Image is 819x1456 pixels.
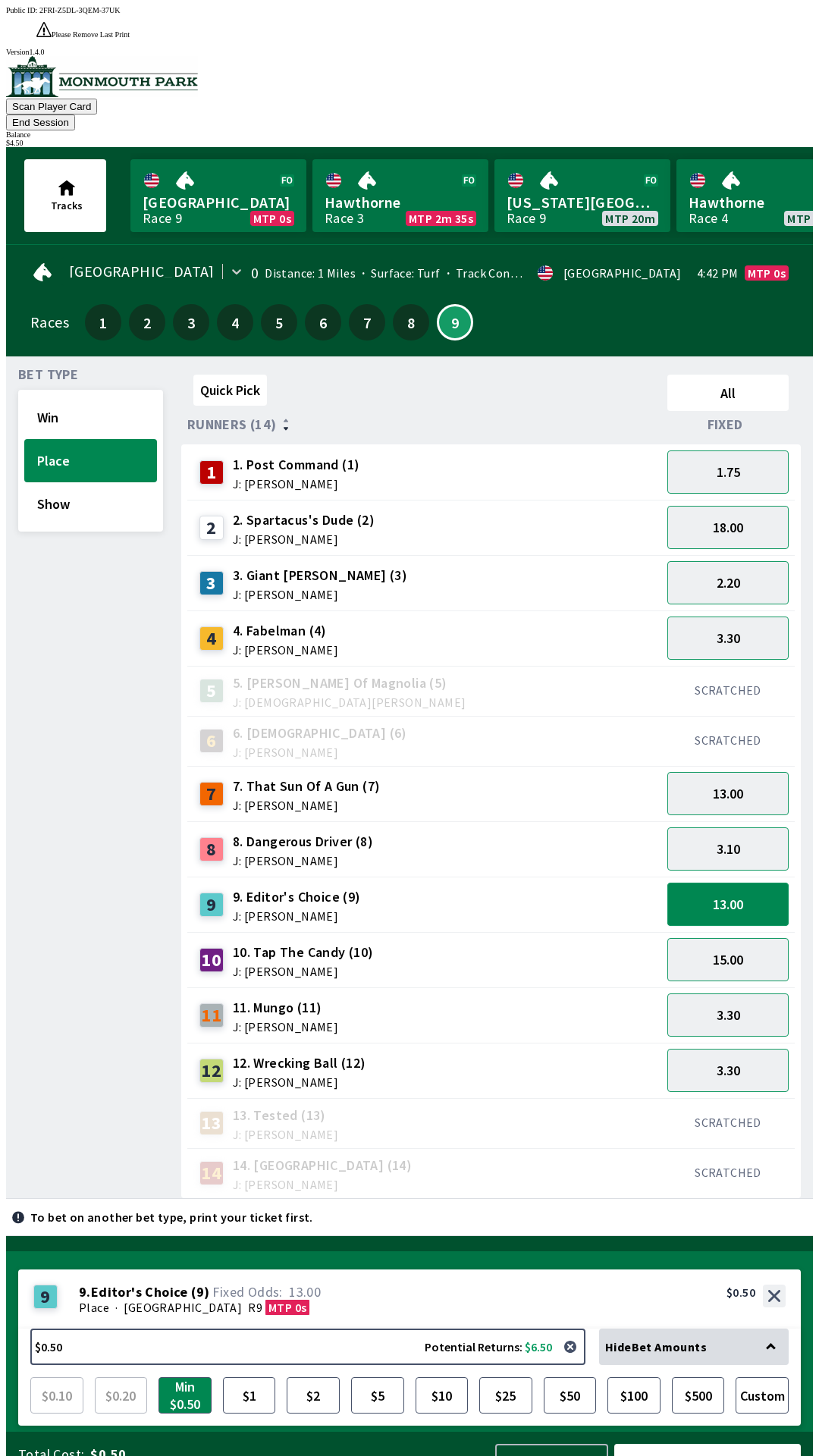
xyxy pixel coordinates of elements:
[563,267,682,279] div: [GEOGRAPHIC_DATA]
[30,316,69,328] div: Races
[51,199,83,212] span: Tracks
[227,1381,272,1410] span: $1
[674,384,782,402] span: All
[233,832,373,852] span: 8. Dangerous Driver (8)
[233,965,374,977] span: J: [PERSON_NAME]
[143,193,294,212] span: [GEOGRAPHIC_DATA]
[6,99,97,115] button: Scan Player Card
[24,159,106,232] button: Tracks
[689,212,728,224] div: Race 4
[233,478,360,490] span: J: [PERSON_NAME]
[325,193,476,212] span: Hawthorne
[736,1377,789,1414] button: Custom
[748,267,786,279] span: MTP 0s
[199,1003,224,1028] div: 11
[6,48,813,56] div: Version 1.4.0
[39,6,121,14] span: 2FRI-Z5DL-3QEM-37UK
[177,317,206,328] span: 3
[419,1381,465,1410] span: $10
[199,516,224,540] div: 2
[6,56,198,97] img: venue logo
[717,463,740,481] span: 1.75
[199,893,224,917] div: 9
[416,1377,469,1414] button: $10
[158,1377,212,1414] button: Min $0.50
[233,696,466,708] span: J: [DEMOGRAPHIC_DATA][PERSON_NAME]
[607,1377,661,1414] button: $100
[193,375,267,406] button: Quick Pick
[233,1178,412,1191] span: J: [PERSON_NAME]
[676,1381,721,1410] span: $500
[717,1062,740,1079] span: 3.30
[233,1128,338,1141] span: J: [PERSON_NAME]
[717,840,740,858] span: 3.10
[713,519,743,536] span: 18.00
[6,130,813,139] div: Balance
[305,304,341,340] button: 6
[248,1300,262,1315] span: R9
[233,1053,366,1073] span: 12. Wrecking Ball (12)
[173,304,209,340] button: 3
[265,317,293,328] span: 5
[91,1285,188,1300] span: Editor's Choice
[437,304,473,340] button: 9
[233,510,375,530] span: 2. Spartacus's Dude (2)
[289,1283,321,1301] span: 13.00
[199,948,224,972] div: 10
[251,267,259,279] div: 0
[667,772,789,815] button: 13.00
[409,212,473,224] span: MTP 2m 35s
[605,212,655,224] span: MTP 20m
[667,617,789,660] button: 3.30
[233,1076,366,1088] span: J: [PERSON_NAME]
[261,304,297,340] button: 5
[199,837,224,861] div: 8
[353,317,381,328] span: 7
[233,533,375,545] span: J: [PERSON_NAME]
[199,1111,224,1135] div: 13
[233,799,381,811] span: J: [PERSON_NAME]
[397,317,425,328] span: 8
[6,139,813,147] div: $ 4.50
[233,1156,412,1175] span: 14. [GEOGRAPHIC_DATA] (14)
[69,265,215,278] span: [GEOGRAPHIC_DATA]
[717,629,740,647] span: 3.30
[233,1021,338,1033] span: J: [PERSON_NAME]
[217,304,253,340] button: 4
[52,30,130,39] span: Please Remove Last Print
[233,455,360,475] span: 1. Post Command (1)
[253,212,291,224] span: MTP 0s
[507,193,658,212] span: [US_STATE][GEOGRAPHIC_DATA]
[129,304,165,340] button: 2
[6,115,75,130] button: End Session
[85,304,121,340] button: 1
[713,951,743,968] span: 15.00
[199,626,224,651] div: 4
[483,1381,529,1410] span: $25
[697,267,739,279] span: 4:42 PM
[233,723,407,743] span: 6. [DEMOGRAPHIC_DATA] (6)
[199,460,224,485] div: 1
[37,409,144,426] span: Win
[441,265,574,281] span: Track Condition: Firm
[611,1381,657,1410] span: $100
[162,1381,208,1410] span: Min $0.50
[200,381,260,399] span: Quick Pick
[233,887,361,907] span: 9. Editor's Choice (9)
[233,621,338,641] span: 4. Fabelman (4)
[115,1300,118,1315] span: ·
[667,1115,789,1130] div: SCRATCHED
[667,506,789,549] button: 18.00
[717,1006,740,1024] span: 3.30
[325,212,364,224] div: Race 3
[30,1329,585,1365] button: $0.50Potential Returns: $6.50
[713,785,743,802] span: 13.00
[233,566,407,585] span: 3. Giant [PERSON_NAME] (3)
[233,910,361,922] span: J: [PERSON_NAME]
[667,1165,789,1180] div: SCRATCHED
[309,317,337,328] span: 6
[672,1377,725,1414] button: $500
[143,212,182,224] div: Race 9
[133,317,162,328] span: 2
[6,6,813,14] div: Public ID:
